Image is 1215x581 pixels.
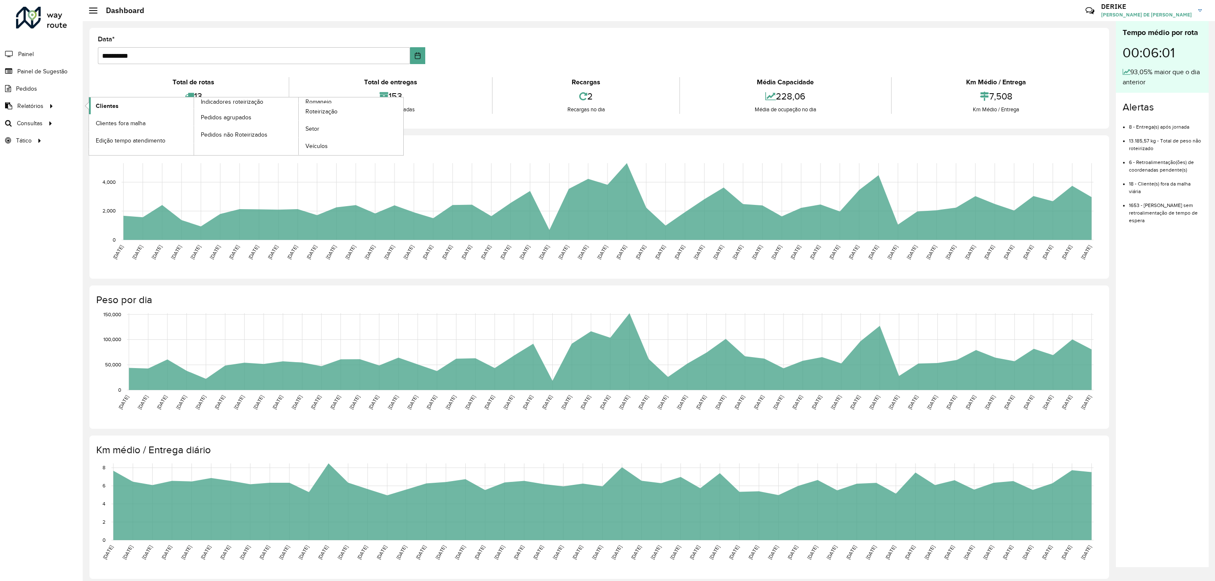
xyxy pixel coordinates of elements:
span: Pedidos agrupados [201,113,251,122]
text: [DATE] [630,544,642,560]
text: [DATE] [1080,544,1092,560]
text: [DATE] [828,244,840,260]
a: Veículos [299,138,403,155]
text: [DATE] [789,244,802,260]
a: Pedidos não Roteirizados [194,126,299,143]
text: [DATE] [634,244,647,260]
text: [DATE] [963,544,975,560]
text: [DATE] [886,244,899,260]
text: [DATE] [1080,244,1092,260]
text: [DATE] [714,394,726,410]
li: 6 - Retroalimentação(ões) de coordenadas pendente(s) [1129,152,1202,174]
text: [DATE] [964,394,977,410]
text: [DATE] [599,394,611,410]
span: Relatórios [17,102,43,110]
text: [DATE] [826,544,838,560]
text: [DATE] [733,394,745,410]
text: [DATE] [329,394,341,410]
span: Veículos [305,142,328,151]
text: [DATE] [732,244,744,260]
a: Setor [299,121,403,137]
text: [DATE] [141,544,153,560]
text: 0 [103,537,105,543]
text: [DATE] [753,394,765,410]
text: [DATE] [460,244,472,260]
text: [DATE] [656,394,669,410]
span: Tático [16,136,32,145]
text: [DATE] [865,544,877,560]
text: [DATE] [473,544,486,560]
text: [DATE] [1041,544,1053,560]
text: [DATE] [421,244,434,260]
div: 93,05% maior que o dia anterior [1123,67,1202,87]
text: [DATE] [712,244,724,260]
span: Pedidos [16,84,37,93]
text: [DATE] [228,244,240,260]
text: [DATE] [809,244,821,260]
div: 13 [100,87,286,105]
text: [DATE] [117,394,130,410]
text: [DATE] [906,244,918,260]
text: [DATE] [344,244,356,260]
text: [DATE] [830,394,842,410]
text: [DATE] [532,544,544,560]
text: [DATE] [884,544,896,560]
li: 18 - Cliente(s) fora da malha viária [1129,174,1202,195]
text: [DATE] [180,544,192,560]
span: Clientes [96,102,119,110]
div: Total de entregas [292,77,489,87]
text: [DATE] [286,244,298,260]
text: [DATE] [945,244,957,260]
text: [DATE] [577,244,589,260]
text: [DATE] [791,394,803,410]
text: [DATE] [615,244,627,260]
text: [DATE] [258,544,270,560]
text: [DATE] [571,544,583,560]
text: [DATE] [310,394,322,410]
text: [DATE] [493,544,505,560]
text: [DATE] [708,544,721,560]
a: Indicadores roteirização [89,97,299,155]
text: [DATE] [849,394,861,410]
text: [DATE] [445,394,457,410]
text: [DATE] [637,394,649,410]
text: [DATE] [317,544,329,560]
text: [DATE] [194,394,207,410]
div: 7,508 [894,87,1099,105]
text: [DATE] [728,544,740,560]
text: [DATE] [1022,394,1034,410]
text: [DATE] [102,544,114,560]
text: [DATE] [751,244,763,260]
span: [PERSON_NAME] DE [PERSON_NAME] [1101,11,1192,19]
text: [DATE] [964,244,976,260]
text: [DATE] [189,244,202,260]
div: Km Médio / Entrega [894,105,1099,114]
text: [DATE] [513,544,525,560]
div: 00:06:01 [1123,38,1202,67]
text: [DATE] [337,544,349,560]
text: [DATE] [348,394,361,410]
text: [DATE] [454,544,466,560]
text: [DATE] [325,244,337,260]
text: [DATE] [131,244,143,260]
text: [DATE] [579,394,591,410]
text: [DATE] [1002,244,1015,260]
text: [DATE] [772,394,784,410]
text: [DATE] [541,394,553,410]
text: 50,000 [105,362,121,367]
text: [DATE] [200,544,212,560]
text: [DATE] [688,544,701,560]
text: [DATE] [867,244,879,260]
text: [DATE] [907,394,919,410]
text: [DATE] [923,544,936,560]
text: [DATE] [383,244,395,260]
text: [DATE] [267,244,279,260]
text: [DATE] [170,244,182,260]
text: [DATE] [233,394,245,410]
text: [DATE] [538,244,550,260]
div: Média de ocupação no dia [682,105,888,114]
text: [DATE] [1042,394,1054,410]
div: 228,06 [682,87,888,105]
h2: Dashboard [97,6,144,15]
text: [DATE] [904,544,916,560]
